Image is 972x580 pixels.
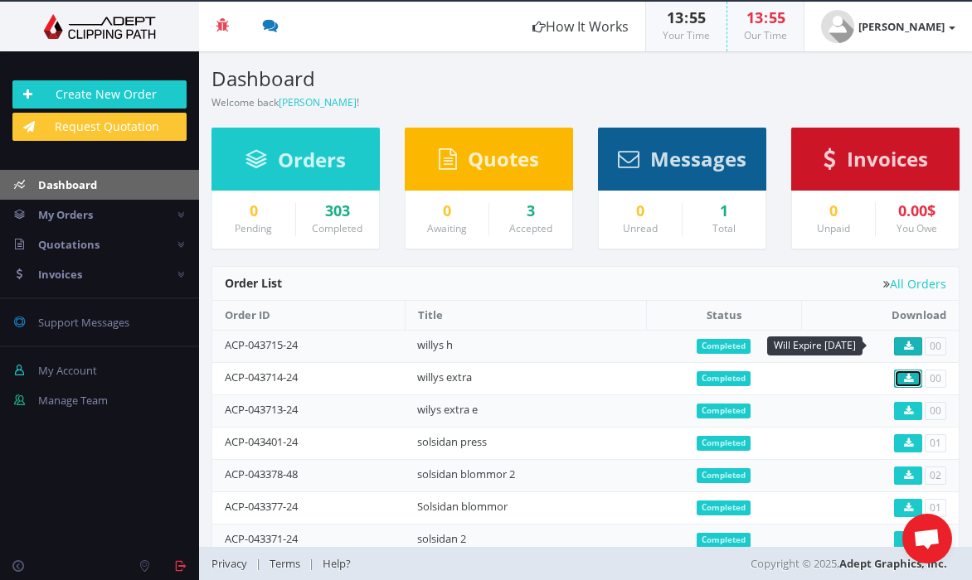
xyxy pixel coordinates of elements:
span: Manage Team [38,393,108,408]
span: Quotations [38,237,100,252]
small: Total [712,221,736,235]
span: Orders [278,146,346,173]
small: Awaiting [427,221,467,235]
span: Copyright © 2025, [751,555,947,572]
a: ACP-043371-24 [225,531,298,546]
span: Completed [697,404,751,418]
a: ACP-043714-24 [225,370,298,384]
small: Welcome back ! [211,95,359,109]
a: ACP-043377-24 [225,499,298,514]
a: solsidan 2 [417,531,466,546]
span: Invoices [847,145,928,172]
div: 1 [695,203,754,220]
span: Quotes [468,145,539,172]
a: ACP-043715-24 [225,337,298,352]
span: Completed [697,533,751,548]
a: willys extra [417,370,472,384]
a: Invoices [824,155,928,170]
a: Orders [245,156,346,171]
span: : [683,7,689,27]
a: 0 [418,203,476,220]
a: ACP-043713-24 [225,402,298,417]
a: 303 [309,203,367,220]
small: Accepted [509,221,552,235]
th: Download [801,301,959,330]
a: willys h [417,337,453,352]
a: Request Quotation [12,113,187,141]
a: Open chat [902,514,952,563]
a: [PERSON_NAME] [279,95,357,109]
th: Order ID [212,301,405,330]
h3: Dashboard [211,68,573,89]
span: Order List [225,275,282,291]
span: My Account [38,363,97,378]
a: Adept Graphics, Inc. [839,556,947,571]
span: Completed [697,468,751,483]
div: Will Expire [DATE] [767,336,863,355]
span: Messages [650,145,746,172]
span: 13 [746,7,763,27]
small: You Owe [897,221,937,235]
a: 3 [502,203,561,220]
small: Unpaid [817,221,850,235]
span: Completed [697,371,751,386]
th: Title [405,301,646,330]
small: Unread [623,221,658,235]
span: 13 [667,7,683,27]
a: Privacy [211,556,255,571]
span: Dashboard [38,177,97,192]
small: Completed [312,221,362,235]
span: Completed [697,500,751,515]
a: Terms [261,556,309,571]
a: solsidan press [417,434,487,449]
a: [PERSON_NAME] [804,2,972,51]
a: ACP-043378-48 [225,466,298,481]
a: 0 [611,203,669,220]
a: Messages [618,155,746,170]
small: Our Time [744,28,787,42]
a: Help? [314,556,359,571]
a: wilys extra e [417,402,478,417]
a: Solsidan blommor [417,499,508,514]
small: Pending [235,221,272,235]
a: How It Works [516,2,645,51]
a: Quotes [439,155,539,170]
a: All Orders [883,278,946,290]
span: Invoices [38,267,82,282]
strong: [PERSON_NAME] [858,19,945,34]
span: 55 [689,7,706,27]
th: Status [647,301,801,330]
small: Your Time [663,28,710,42]
span: : [763,7,769,27]
span: My Orders [38,207,93,222]
span: Support Messages [38,315,129,330]
img: Adept Graphics [12,14,187,39]
a: 0 [804,203,863,220]
span: Completed [697,436,751,451]
a: ACP-043401-24 [225,434,298,449]
a: solsidan blommor 2 [417,466,515,481]
a: 0 [225,203,283,220]
span: Completed [697,339,751,354]
div: 0.00$ [888,203,947,220]
img: user_default.jpg [821,10,854,43]
div: | | [211,547,586,580]
span: 55 [769,7,785,27]
a: Create New Order [12,80,187,109]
